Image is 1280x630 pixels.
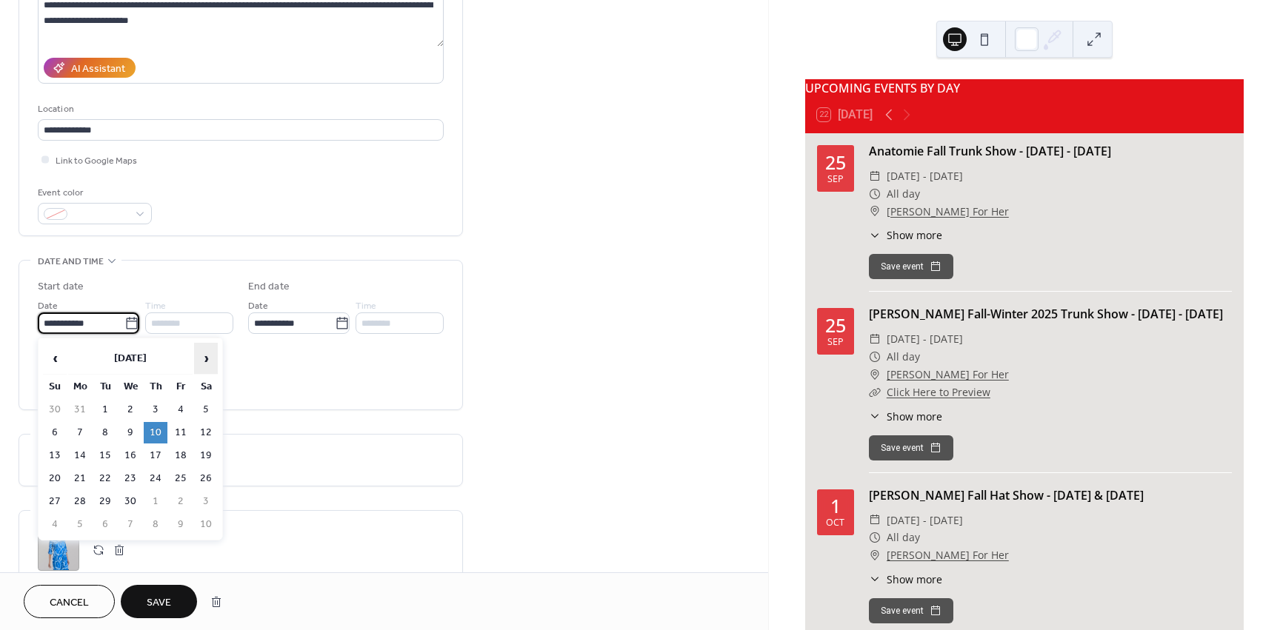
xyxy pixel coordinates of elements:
[38,254,104,269] span: Date and time
[887,167,963,185] span: [DATE] - [DATE]
[195,344,217,373] span: ›
[144,514,167,535] td: 8
[194,514,218,535] td: 10
[869,409,942,424] button: ​Show more
[827,175,844,184] div: Sep
[68,399,92,420] td: 31
[869,348,881,366] div: ​
[56,153,137,169] span: Link to Google Maps
[68,422,92,443] td: 7
[93,376,117,398] th: Tu
[887,366,1009,383] a: [PERSON_NAME] For Her
[869,512,881,529] div: ​
[869,227,881,243] div: ​
[869,330,881,348] div: ​
[887,348,920,366] span: All day
[68,343,193,375] th: [DATE]
[869,529,881,546] div: ​
[887,330,963,348] span: [DATE] - [DATE]
[887,409,942,424] span: Show more
[827,338,844,347] div: Sep
[43,376,67,398] th: Su
[38,185,149,201] div: Event color
[869,435,953,460] button: Save event
[887,572,942,587] span: Show more
[68,491,92,512] td: 28
[44,344,66,373] span: ‹
[830,497,841,515] div: 1
[68,376,92,398] th: Mo
[887,185,920,203] span: All day
[805,79,1244,97] div: UPCOMING EVENTS BY DAY
[869,486,1232,504] div: [PERSON_NAME] Fall Hat Show - [DATE] & [DATE]
[144,376,167,398] th: Th
[869,383,881,401] div: ​
[869,254,953,279] button: Save event
[119,399,142,420] td: 2
[38,529,79,571] div: ;
[169,491,193,512] td: 2
[43,514,67,535] td: 4
[194,376,218,398] th: Sa
[248,279,290,295] div: End date
[93,468,117,489] td: 22
[121,585,197,618] button: Save
[869,142,1232,160] div: Anatomie Fall Trunk Show - [DATE] - [DATE]
[169,445,193,466] td: 18
[43,422,67,443] td: 6
[44,58,136,78] button: AI Assistant
[869,366,881,383] div: ​
[119,514,142,535] td: 7
[93,491,117,512] td: 29
[144,399,167,420] td: 3
[869,167,881,185] div: ​
[38,298,58,314] span: Date
[869,185,881,203] div: ​
[869,546,881,564] div: ​
[38,101,441,117] div: Location
[93,514,117,535] td: 6
[869,227,942,243] button: ​Show more
[887,529,920,546] span: All day
[169,468,193,489] td: 25
[71,61,125,77] div: AI Assistant
[119,445,142,466] td: 16
[119,468,142,489] td: 23
[887,546,1009,564] a: [PERSON_NAME] For Her
[119,376,142,398] th: We
[43,399,67,420] td: 30
[194,399,218,420] td: 5
[169,399,193,420] td: 4
[194,491,218,512] td: 3
[869,203,881,221] div: ​
[248,298,268,314] span: Date
[68,514,92,535] td: 5
[869,598,953,623] button: Save event
[194,468,218,489] td: 26
[194,422,218,443] td: 12
[869,572,881,587] div: ​
[169,422,193,443] td: 11
[887,512,963,529] span: [DATE] - [DATE]
[887,385,990,399] a: Click Here to Preview
[38,279,84,295] div: Start date
[169,514,193,535] td: 9
[144,491,167,512] td: 1
[825,316,846,335] div: 25
[169,376,193,398] th: Fr
[68,468,92,489] td: 21
[93,422,117,443] td: 8
[869,572,942,587] button: ​Show more
[887,203,1009,221] a: [PERSON_NAME] For Her
[43,468,67,489] td: 20
[93,445,117,466] td: 15
[826,518,844,528] div: Oct
[119,422,142,443] td: 9
[825,153,846,172] div: 25
[43,491,67,512] td: 27
[68,445,92,466] td: 14
[887,227,942,243] span: Show more
[50,595,89,611] span: Cancel
[24,585,115,618] button: Cancel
